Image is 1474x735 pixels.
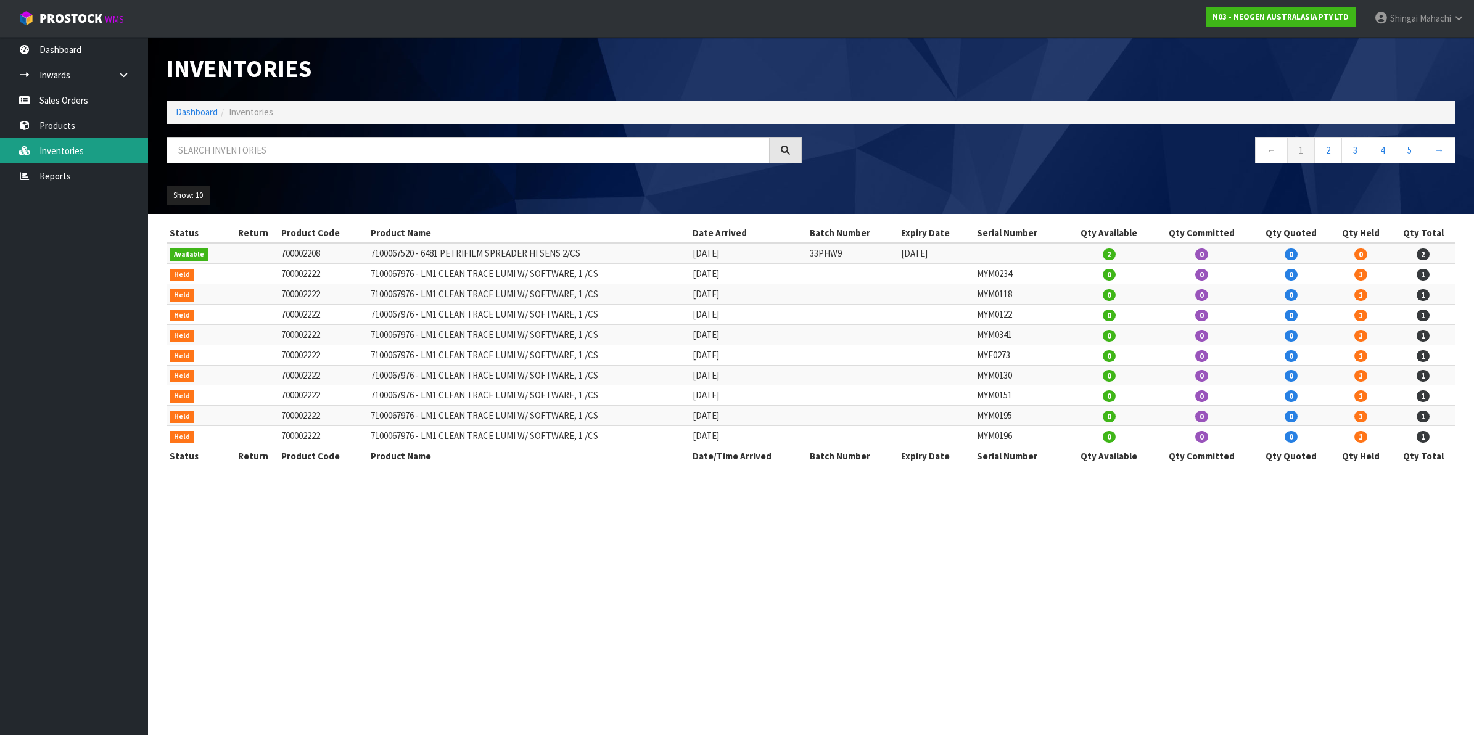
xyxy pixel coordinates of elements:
[1285,431,1298,443] span: 0
[690,264,807,284] td: [DATE]
[974,324,1066,345] td: MYM0341
[1103,370,1116,382] span: 0
[368,385,690,406] td: 7100067976 - LM1 CLEAN TRACE LUMI W/ SOFTWARE, 1 /CS
[1251,446,1330,466] th: Qty Quoted
[1354,411,1367,422] span: 1
[1103,289,1116,301] span: 0
[278,243,368,263] td: 700002208
[1285,289,1298,301] span: 0
[1103,269,1116,281] span: 0
[1103,390,1116,402] span: 0
[690,284,807,305] td: [DATE]
[974,223,1066,243] th: Serial Number
[19,10,34,26] img: cube-alt.png
[1330,223,1391,243] th: Qty Held
[228,223,278,243] th: Return
[167,223,228,243] th: Status
[1285,330,1298,342] span: 0
[170,248,208,261] span: Available
[1152,446,1251,466] th: Qty Committed
[974,426,1066,446] td: MYM0196
[278,264,368,284] td: 700002222
[1396,137,1423,163] a: 5
[170,431,194,443] span: Held
[368,345,690,365] td: 7100067976 - LM1 CLEAN TRACE LUMI W/ SOFTWARE, 1 /CS
[1152,223,1251,243] th: Qty Committed
[1066,446,1152,466] th: Qty Available
[974,406,1066,426] td: MYM0195
[170,350,194,363] span: Held
[368,264,690,284] td: 7100067976 - LM1 CLEAN TRACE LUMI W/ SOFTWARE, 1 /CS
[974,264,1066,284] td: MYM0234
[1390,12,1418,24] span: Shingai
[690,426,807,446] td: [DATE]
[1417,431,1430,443] span: 1
[974,446,1066,466] th: Serial Number
[901,247,928,259] span: [DATE]
[170,269,194,281] span: Held
[1314,137,1342,163] a: 2
[278,284,368,305] td: 700002222
[974,385,1066,406] td: MYM0151
[167,137,770,163] input: Search inventories
[1417,289,1430,301] span: 1
[690,243,807,263] td: [DATE]
[278,305,368,325] td: 700002222
[176,106,218,118] a: Dashboard
[1417,411,1430,422] span: 1
[690,305,807,325] td: [DATE]
[1423,137,1455,163] a: →
[820,137,1455,167] nav: Page navigation
[1354,289,1367,301] span: 1
[1391,446,1455,466] th: Qty Total
[1103,248,1116,260] span: 2
[1066,223,1152,243] th: Qty Available
[278,426,368,446] td: 700002222
[1417,390,1430,402] span: 1
[278,446,368,466] th: Product Code
[1195,310,1208,321] span: 0
[368,243,690,263] td: 7100067520 - 6481 PETRIFILM SPREADER HI SENS 2/CS
[1417,350,1430,362] span: 1
[278,365,368,385] td: 700002222
[1285,390,1298,402] span: 0
[1354,269,1367,281] span: 1
[368,365,690,385] td: 7100067976 - LM1 CLEAN TRACE LUMI W/ SOFTWARE, 1 /CS
[368,406,690,426] td: 7100067976 - LM1 CLEAN TRACE LUMI W/ SOFTWARE, 1 /CS
[1285,350,1298,362] span: 0
[1417,269,1430,281] span: 1
[974,305,1066,325] td: MYM0122
[229,106,273,118] span: Inventories
[690,446,807,466] th: Date/Time Arrived
[1417,330,1430,342] span: 1
[1285,310,1298,321] span: 0
[1285,411,1298,422] span: 0
[807,446,899,466] th: Batch Number
[170,370,194,382] span: Held
[974,345,1066,365] td: MYE0273
[1285,370,1298,382] span: 0
[1255,137,1288,163] a: ←
[278,223,368,243] th: Product Code
[278,324,368,345] td: 700002222
[167,446,228,466] th: Status
[368,446,690,466] th: Product Name
[1285,269,1298,281] span: 0
[690,365,807,385] td: [DATE]
[1195,350,1208,362] span: 0
[1354,330,1367,342] span: 1
[1285,248,1298,260] span: 0
[170,390,194,403] span: Held
[1195,248,1208,260] span: 0
[1195,390,1208,402] span: 0
[1103,431,1116,443] span: 0
[1330,446,1391,466] th: Qty Held
[974,284,1066,305] td: MYM0118
[278,345,368,365] td: 700002222
[170,310,194,322] span: Held
[368,305,690,325] td: 7100067976 - LM1 CLEAN TRACE LUMI W/ SOFTWARE, 1 /CS
[1354,390,1367,402] span: 1
[1213,12,1349,22] strong: N03 - NEOGEN AUSTRALASIA PTY LTD
[1391,223,1455,243] th: Qty Total
[1341,137,1369,163] a: 3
